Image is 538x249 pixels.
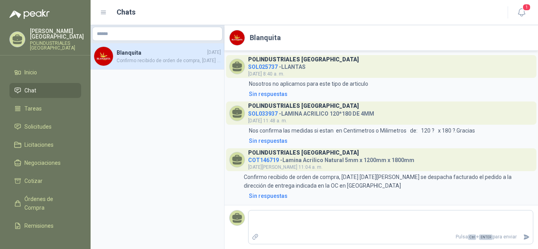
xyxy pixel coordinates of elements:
[248,157,279,163] span: COT146719
[9,173,81,188] a: Cotizar
[9,155,81,170] a: Negociaciones
[24,122,52,131] span: Solicitudes
[91,43,224,70] a: Company LogoBlanquita[DATE]Confirmo recibido de orden de compra, [DATE] [DATE][PERSON_NAME] se de...
[248,57,359,62] h3: POLINDUSTRIALES [GEOGRAPHIC_DATA]
[9,218,81,233] a: Remisiones
[24,68,37,77] span: Inicio
[249,79,368,88] p: Nosotros no aplicamos para este tipo de articulo
[249,126,475,135] p: Nos confirma las medidas si estan en Centimetros o Milimetros de: 120 ? x 180 ?.Gracias
[522,4,531,11] span: 1
[117,48,206,57] h4: Blanquita
[248,62,359,69] h4: - LLANTAS
[24,86,36,95] span: Chat
[514,6,529,20] button: 1
[248,109,374,116] h4: - LAMINA ACRILICO 120*180 DE 4MM
[250,32,281,43] h2: Blanquita
[247,192,533,200] a: Sin respuestas
[248,164,323,170] span: [DATE][PERSON_NAME] 11:04 a. m.
[262,230,520,244] p: Pulsa + para enviar
[248,155,414,162] h4: - Lamina Acrilico Natural 5mm x 1200mm x 1800mm
[248,151,359,155] h3: POLINDUSTRIALES [GEOGRAPHIC_DATA]
[207,49,221,56] span: [DATE]
[9,9,50,19] img: Logo peakr
[248,64,278,70] span: SOL025737
[9,119,81,134] a: Solicitudes
[249,192,288,200] div: Sin respuestas
[117,7,135,18] h1: Chats
[247,136,533,145] a: Sin respuestas
[230,30,245,45] img: Company Logo
[247,90,533,98] a: Sin respuestas
[30,28,84,39] p: [PERSON_NAME] [GEOGRAPHIC_DATA]
[24,195,74,212] span: Órdenes de Compra
[248,111,278,117] span: SOL033937
[468,234,476,240] span: Ctrl
[24,177,43,185] span: Cotizar
[117,57,221,65] span: Confirmo recibido de orden de compra, [DATE] [DATE][PERSON_NAME] se despacha facturado el pedido ...
[24,104,42,113] span: Tareas
[9,83,81,98] a: Chat
[24,159,61,167] span: Negociaciones
[248,118,287,124] span: [DATE] 11:48 a. m.
[30,41,84,50] p: POLINDUSTRIALES [GEOGRAPHIC_DATA]
[24,221,54,230] span: Remisiones
[9,101,81,116] a: Tareas
[479,234,493,240] span: ENTER
[94,47,113,66] img: Company Logo
[249,136,288,145] div: Sin respuestas
[244,173,533,190] p: Confirmo recibido de orden de compra, [DATE] [DATE][PERSON_NAME] se despacha facturado el pedido ...
[9,65,81,80] a: Inicio
[249,90,288,98] div: Sin respuestas
[248,104,359,108] h3: POLINDUSTRIALES [GEOGRAPHIC_DATA]
[520,230,533,244] button: Enviar
[24,140,54,149] span: Licitaciones
[9,137,81,152] a: Licitaciones
[249,230,262,244] label: Adjuntar archivos
[248,71,284,77] span: [DATE] 8:40 a. m.
[9,192,81,215] a: Órdenes de Compra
